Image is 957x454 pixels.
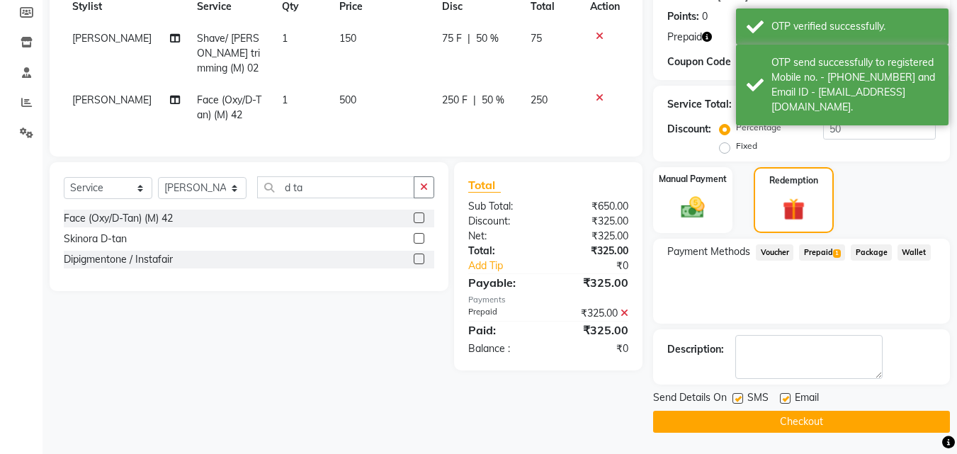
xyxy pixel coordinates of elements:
[667,55,757,69] div: Coupon Code
[702,9,708,24] div: 0
[736,121,781,134] label: Percentage
[197,32,260,74] span: Shave/ [PERSON_NAME] trimming (M) 02
[339,32,356,45] span: 150
[897,244,931,261] span: Wallet
[482,93,504,108] span: 50 %
[667,30,702,45] span: Prepaid
[468,178,501,193] span: Total
[458,341,548,356] div: Balance :
[72,93,152,106] span: [PERSON_NAME]
[548,341,639,356] div: ₹0
[468,294,628,306] div: Payments
[667,97,732,112] div: Service Total:
[667,342,724,357] div: Description:
[548,199,639,214] div: ₹650.00
[339,93,356,106] span: 500
[64,232,127,246] div: Skinora D-tan
[771,19,938,34] div: OTP verified successfully.
[833,249,841,258] span: 1
[257,176,414,198] input: Search or Scan
[458,214,548,229] div: Discount:
[795,390,819,408] span: Email
[531,93,548,106] span: 250
[458,259,563,273] a: Add Tip
[458,322,548,339] div: Paid:
[282,93,288,106] span: 1
[282,32,288,45] span: 1
[64,252,173,267] div: Dipigmentone / Instafair
[442,31,462,46] span: 75 F
[197,93,261,121] span: Face (Oxy/D-Tan) (M) 42
[769,174,818,187] label: Redemption
[473,93,476,108] span: |
[476,31,499,46] span: 50 %
[548,229,639,244] div: ₹325.00
[531,32,542,45] span: 75
[458,199,548,214] div: Sub Total:
[667,122,711,137] div: Discount:
[799,244,845,261] span: Prepaid
[64,211,173,226] div: Face (Oxy/D-Tan) (M) 42
[776,195,812,223] img: _gift.svg
[564,259,640,273] div: ₹0
[756,244,793,261] span: Voucher
[653,411,950,433] button: Checkout
[771,55,938,115] div: OTP send successfully to registered Mobile no. - 919999839025 and Email ID - deepalikh2504@gmail....
[674,194,712,221] img: _cash.svg
[468,31,470,46] span: |
[548,322,639,339] div: ₹325.00
[458,244,548,259] div: Total:
[736,140,757,152] label: Fixed
[548,306,639,321] div: ₹325.00
[548,244,639,259] div: ₹325.00
[667,9,699,24] div: Points:
[72,32,152,45] span: [PERSON_NAME]
[667,244,750,259] span: Payment Methods
[458,274,548,291] div: Payable:
[458,306,548,321] div: Prepaid
[548,214,639,229] div: ₹325.00
[851,244,892,261] span: Package
[659,173,727,186] label: Manual Payment
[653,390,727,408] span: Send Details On
[458,229,548,244] div: Net:
[548,274,639,291] div: ₹325.00
[747,390,769,408] span: SMS
[442,93,468,108] span: 250 F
